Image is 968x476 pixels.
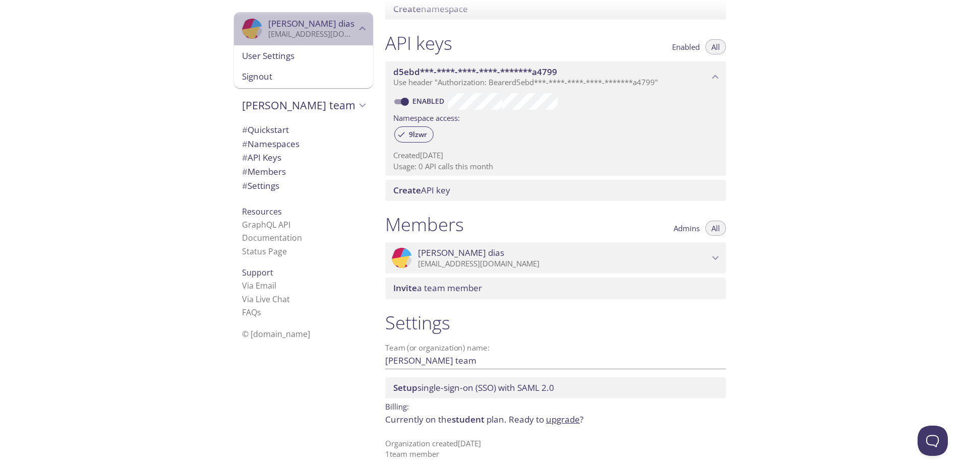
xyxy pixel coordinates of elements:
[234,151,373,165] div: API Keys
[385,242,726,274] div: Gabriel dias
[393,184,421,196] span: Create
[393,161,718,172] p: Usage: 0 API calls this month
[242,246,287,257] a: Status Page
[411,96,448,106] a: Enabled
[242,267,273,278] span: Support
[234,92,373,118] div: Gabriel's team
[242,219,290,230] a: GraphQL API
[385,180,726,201] div: Create API Key
[242,280,276,291] a: Via Email
[393,282,417,294] span: Invite
[234,123,373,137] div: Quickstart
[385,213,464,236] h1: Members
[242,294,290,305] a: Via Live Chat
[385,413,726,426] p: Currently on the plan.
[242,152,248,163] span: #
[705,221,726,236] button: All
[705,39,726,54] button: All
[257,307,261,318] span: s
[509,414,583,425] span: Ready to ?
[418,247,504,258] span: [PERSON_NAME] dias
[918,426,948,456] iframe: Help Scout Beacon - Open
[385,278,726,299] div: Invite a team member
[242,232,302,243] a: Documentation
[385,311,726,334] h1: Settings
[393,184,450,196] span: API key
[242,180,279,191] span: Settings
[242,124,289,135] span: Quickstart
[242,307,261,318] a: FAQ
[234,12,373,45] div: Gabriel dias
[385,377,726,398] div: Setup SSO
[242,138,248,150] span: #
[385,32,452,54] h1: API keys
[242,124,248,135] span: #
[403,130,433,139] span: 9lzwr
[666,39,706,54] button: Enabled
[242,206,282,217] span: Resources
[385,398,726,413] p: Billing:
[234,137,373,151] div: Namespaces
[242,166,248,177] span: #
[418,259,709,269] p: [EMAIL_ADDRESS][DOMAIN_NAME]
[393,382,554,393] span: single-sign-on (SSO) with SAML 2.0
[452,414,485,425] span: student
[242,70,365,83] span: Signout
[234,45,373,66] div: User Settings
[385,438,726,460] p: Organization created [DATE] 1 team member
[393,110,460,124] label: Namespace access:
[242,166,286,177] span: Members
[242,328,310,339] span: © [DOMAIN_NAME]
[242,180,248,191] span: #
[234,179,373,193] div: Team Settings
[268,29,356,39] p: [EMAIL_ADDRESS][DOMAIN_NAME]
[242,152,281,163] span: API Keys
[668,221,706,236] button: Admins
[242,138,299,150] span: Namespaces
[234,165,373,179] div: Members
[393,150,718,161] p: Created [DATE]
[393,382,417,393] span: Setup
[546,414,580,425] a: upgrade
[268,18,354,29] span: [PERSON_NAME] dias
[393,282,482,294] span: a team member
[242,98,356,112] span: [PERSON_NAME] team
[394,126,434,143] div: 9lzwr
[385,344,490,352] label: Team (or organization) name:
[242,49,365,62] span: User Settings
[234,66,373,88] div: Signout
